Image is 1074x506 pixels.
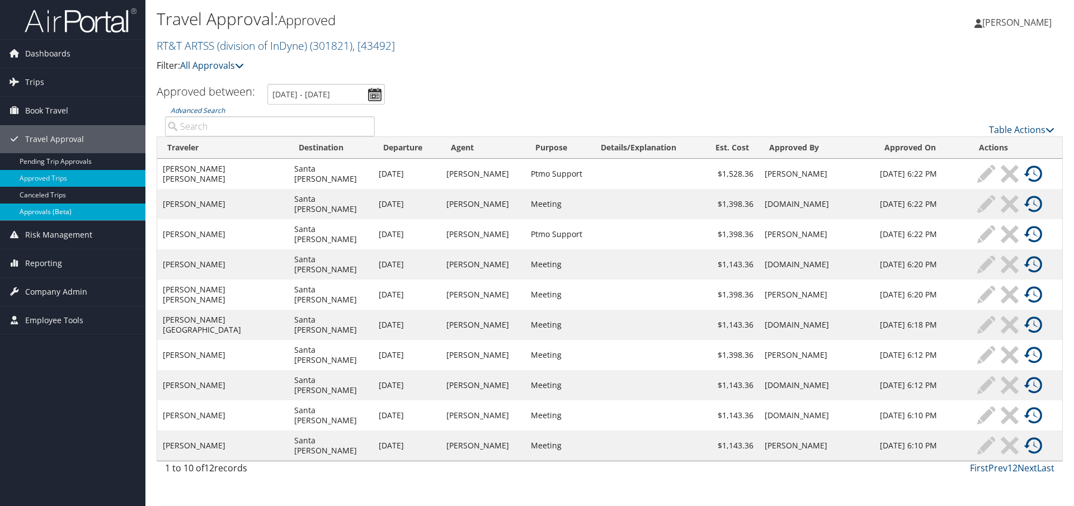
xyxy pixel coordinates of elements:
[1021,406,1045,424] a: View History
[373,137,441,159] th: Departure: activate to sort column ascending
[759,249,874,280] td: [DOMAIN_NAME]
[1024,286,1042,304] img: ta-history.png
[157,340,289,370] td: [PERSON_NAME]
[874,280,969,310] td: [DATE] 6:20 PM
[441,159,525,189] td: [PERSON_NAME]
[25,68,44,96] span: Trips
[974,406,998,424] a: Modify
[977,437,995,455] img: ta-modify-inactive.png
[1024,406,1042,424] img: ta-history.png
[441,137,525,159] th: Agent
[974,376,998,394] a: Modify
[759,370,874,400] td: [DOMAIN_NAME]
[998,195,1021,213] a: Cancel
[1024,165,1042,183] img: ta-history.png
[289,219,373,249] td: Santa [PERSON_NAME]
[759,400,874,431] td: [DOMAIN_NAME]
[441,370,525,400] td: [PERSON_NAME]
[759,159,874,189] td: [PERSON_NAME]
[25,7,136,34] img: airportal-logo.png
[1024,225,1042,243] img: ta-history.png
[1024,376,1042,394] img: ta-history.png
[1012,462,1018,474] a: 2
[204,462,214,474] span: 12
[998,437,1021,455] a: Cancel
[373,159,441,189] td: [DATE]
[157,219,289,249] td: [PERSON_NAME]
[759,189,874,219] td: [DOMAIN_NAME]
[977,406,995,424] img: ta-modify-inactive.png
[157,159,289,189] td: [PERSON_NAME] [PERSON_NAME]
[267,84,385,105] input: [DATE] - [DATE]
[525,137,591,159] th: Purpose
[373,370,441,400] td: [DATE]
[441,431,525,461] td: [PERSON_NAME]
[977,165,995,183] img: ta-modify-inactive.png
[525,310,591,340] td: Meeting
[1001,286,1019,304] img: ta-cancel-inactive.png
[525,249,591,280] td: Meeting
[977,346,995,364] img: ta-modify-inactive.png
[998,346,1021,364] a: Cancel
[982,16,1052,29] span: [PERSON_NAME]
[974,165,998,183] a: Modify
[525,159,591,189] td: Ptmo Support
[705,370,759,400] td: $1,143.36
[1001,437,1019,455] img: ta-cancel-inactive.png
[1024,346,1042,364] img: ta-history.png
[1001,225,1019,243] img: ta-cancel-inactive.png
[759,137,874,159] th: Approved By: activate to sort column ascending
[289,310,373,340] td: Santa [PERSON_NAME]
[289,137,373,159] th: Destination: activate to sort column ascending
[1001,406,1019,424] img: ta-cancel-inactive.png
[998,286,1021,304] a: Cancel
[157,189,289,219] td: [PERSON_NAME]
[977,195,995,213] img: ta-modify-inactive.png
[157,249,289,280] td: [PERSON_NAME]
[759,340,874,370] td: [PERSON_NAME]
[310,38,352,53] span: ( 301821 )
[525,400,591,431] td: Meeting
[998,256,1021,273] a: Cancel
[441,219,525,249] td: [PERSON_NAME]
[1024,256,1042,273] img: ta-history.png
[525,189,591,219] td: Meeting
[180,59,244,72] a: All Approvals
[289,249,373,280] td: Santa [PERSON_NAME]
[705,219,759,249] td: $1,398.36
[1024,316,1042,334] img: ta-history.png
[1021,256,1045,273] a: View History
[25,97,68,125] span: Book Travel
[373,249,441,280] td: [DATE]
[974,195,998,213] a: Modify
[705,280,759,310] td: $1,398.36
[157,370,289,400] td: [PERSON_NAME]
[289,340,373,370] td: Santa [PERSON_NAME]
[759,431,874,461] td: [PERSON_NAME]
[1001,165,1019,183] img: ta-cancel-inactive.png
[289,280,373,310] td: Santa [PERSON_NAME]
[974,286,998,304] a: Modify
[25,40,70,68] span: Dashboards
[441,310,525,340] td: [PERSON_NAME]
[171,106,225,115] a: Advanced Search
[705,431,759,461] td: $1,143.36
[989,124,1054,136] a: Table Actions
[970,462,988,474] a: First
[974,256,998,273] a: Modify
[974,225,998,243] a: Modify
[1024,437,1042,455] img: ta-history.png
[157,280,289,310] td: [PERSON_NAME] [PERSON_NAME]
[705,340,759,370] td: $1,398.36
[1021,376,1045,394] a: View History
[441,280,525,310] td: [PERSON_NAME]
[977,376,995,394] img: ta-modify-inactive.png
[165,461,375,480] div: 1 to 10 of records
[157,310,289,340] td: [PERSON_NAME][GEOGRAPHIC_DATA]
[1021,346,1045,364] a: View History
[1021,316,1045,334] a: View History
[1001,376,1019,394] img: ta-cancel-inactive.png
[759,280,874,310] td: [PERSON_NAME]
[874,340,969,370] td: [DATE] 6:12 PM
[874,400,969,431] td: [DATE] 6:10 PM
